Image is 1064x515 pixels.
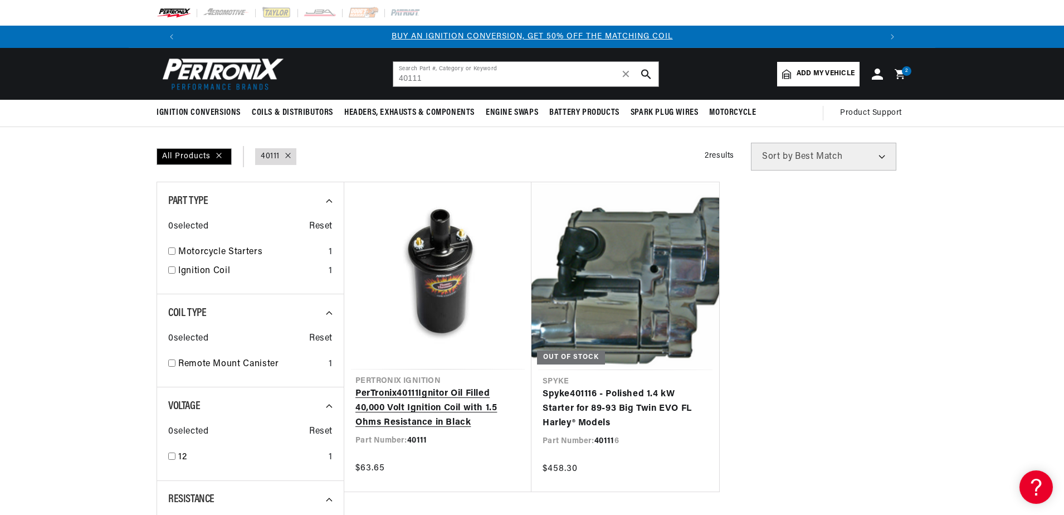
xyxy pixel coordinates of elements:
[393,62,658,86] input: Search Part #, Category or Keyword
[157,100,246,126] summary: Ignition Conversions
[168,401,200,412] span: Voltage
[183,31,881,43] div: 1 of 3
[329,264,333,279] div: 1
[157,107,241,119] span: Ignition Conversions
[905,66,909,76] span: 2
[168,494,214,505] span: Resistance
[168,196,208,207] span: Part Type
[344,107,475,119] span: Headers, Exhausts & Components
[178,245,324,260] a: Motorcycle Starters
[329,245,333,260] div: 1
[762,152,793,161] span: Sort by
[544,100,625,126] summary: Battery Products
[881,26,904,48] button: Translation missing: en.sections.announcements.next_announcement
[168,332,208,346] span: 0 selected
[168,220,208,234] span: 0 selected
[261,150,280,163] a: 40111
[252,107,333,119] span: Coils & Distributors
[168,425,208,439] span: 0 selected
[157,148,232,165] div: All Products
[168,308,206,319] span: Coil Type
[183,31,881,43] div: Announcement
[355,387,520,430] a: PerTronix40111Ignitor Oil Filled 40,000 Volt Ignition Coil with 1.5 Ohms Resistance in Black
[705,152,734,160] span: 2 results
[339,100,480,126] summary: Headers, Exhausts & Components
[309,425,333,439] span: Reset
[309,220,333,234] span: Reset
[543,387,708,430] a: Spyke401116 - Polished 1.4 kW Starter for 89-93 Big Twin EVO FL Harley® Models
[709,107,756,119] span: Motorcycle
[178,357,324,372] a: Remote Mount Canister
[246,100,339,126] summary: Coils & Distributors
[309,332,333,346] span: Reset
[751,143,896,171] select: Sort by
[157,55,285,93] img: Pertronix
[840,100,907,127] summary: Product Support
[549,107,619,119] span: Battery Products
[840,107,902,119] span: Product Support
[480,100,544,126] summary: Engine Swaps
[392,32,673,41] a: BUY AN IGNITION CONVERSION, GET 50% OFF THE MATCHING COIL
[178,450,324,465] a: 12
[329,357,333,372] div: 1
[178,264,324,279] a: Ignition Coil
[777,62,860,86] a: Add my vehicle
[160,26,183,48] button: Translation missing: en.sections.announcements.previous_announcement
[486,107,538,119] span: Engine Swaps
[797,69,855,79] span: Add my vehicle
[625,100,704,126] summary: Spark Plug Wires
[329,450,333,465] div: 1
[634,62,658,86] button: search button
[704,100,762,126] summary: Motorcycle
[129,26,935,48] slideshow-component: Translation missing: en.sections.announcements.announcement_bar
[631,107,699,119] span: Spark Plug Wires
